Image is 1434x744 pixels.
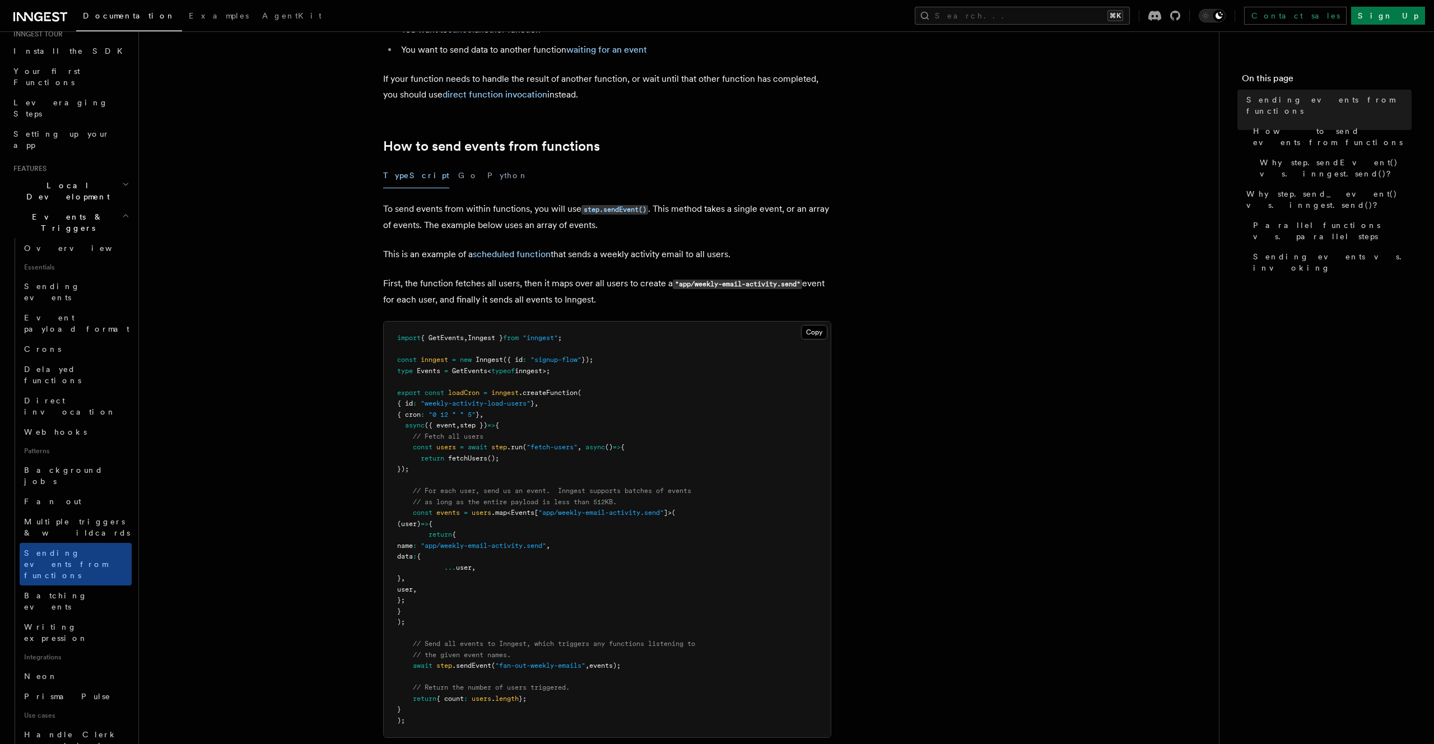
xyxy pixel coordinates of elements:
[444,564,456,571] span: ...
[24,345,61,354] span: Crons
[452,531,456,538] span: {
[9,124,132,155] a: Setting up your app
[20,442,132,460] span: Patterns
[20,585,132,617] a: Batching events
[1253,251,1412,273] span: Sending events vs. invoking
[534,509,538,517] span: [
[425,389,444,397] span: const
[24,282,80,302] span: Sending events
[456,421,460,429] span: ,
[452,356,456,364] span: =
[448,454,487,462] span: fetchUsers
[417,552,421,560] span: {
[581,203,648,214] a: step.sendEvent()
[9,207,132,238] button: Events & Triggers
[1242,184,1412,215] a: Why step.send_event() vs. inngest.send()?
[421,542,546,550] span: "app/weekly-email-activity.send"
[20,543,132,585] a: Sending events from functions
[24,517,130,537] span: Multiple triggers & wildcards
[472,695,491,703] span: users
[413,640,695,648] span: // Send all events to Inngest, which triggers any functions listening to
[468,334,503,342] span: Inngest }
[523,334,558,342] span: "inngest"
[20,706,132,724] span: Use cases
[503,356,523,364] span: ({ id
[20,422,132,442] a: Webhooks
[464,695,468,703] span: :
[487,454,499,462] span: ();
[801,325,827,340] button: Copy
[673,280,802,289] code: "app/weekly-email-activity.send"
[487,163,528,188] button: Python
[76,3,182,31] a: Documentation
[530,356,581,364] span: "signup-flow"
[1249,121,1412,152] a: How to send events from functions
[1246,188,1412,211] span: Why step.send_event() vs. inngest.send()?
[397,356,417,364] span: const
[558,334,562,342] span: ;
[1242,72,1412,90] h4: On this page
[397,465,409,473] span: });
[9,61,132,92] a: Your first Functions
[20,339,132,359] a: Crons
[436,443,456,451] span: users
[495,421,499,429] span: {
[397,607,401,615] span: }
[413,487,691,495] span: // For each user, send us an event. Inngest supports batches of events
[383,71,831,103] p: If your function needs to handle the result of another function, or wait until that other functio...
[24,497,81,506] span: Fan out
[397,411,421,418] span: { cron
[578,389,581,397] span: (
[9,164,46,173] span: Features
[464,334,468,342] span: ,
[189,11,249,20] span: Examples
[605,443,613,451] span: ()
[1253,220,1412,242] span: Parallel functions vs. parallel steps
[460,443,464,451] span: =
[452,367,487,375] span: GetEvents
[13,46,129,55] span: Install the SDK
[397,618,405,626] span: );
[397,520,421,528] span: (user)
[24,466,103,486] span: Background jobs
[20,258,132,276] span: Essentials
[383,201,831,233] p: To send events from within functions, you will use . This method takes a single event, or an arra...
[397,399,413,407] span: { id
[9,175,132,207] button: Local Development
[413,683,570,691] span: // Return the number of users triggered.
[9,180,122,202] span: Local Development
[491,662,495,669] span: (
[483,389,487,397] span: =
[83,11,175,20] span: Documentation
[468,443,487,451] span: await
[20,359,132,390] a: Delayed functions
[413,651,511,659] span: // the given event names.
[24,244,139,253] span: Overview
[24,622,88,643] span: Writing expression
[436,662,452,669] span: step
[585,662,589,669] span: ,
[397,596,405,604] span: };
[413,443,432,451] span: const
[507,509,511,517] span: <
[24,591,87,611] span: Batching events
[1246,94,1412,117] span: Sending events from functions
[397,574,401,582] span: }
[20,617,132,648] a: Writing expression
[24,313,129,333] span: Event payload format
[9,211,122,234] span: Events & Triggers
[421,334,464,342] span: { GetEvents
[397,717,405,724] span: );
[452,662,491,669] span: .sendEvent
[20,666,132,686] a: Neon
[1199,9,1226,22] button: Toggle dark mode
[397,367,413,375] span: type
[20,276,132,308] a: Sending events
[9,92,132,124] a: Leveraging Steps
[534,399,538,407] span: ,
[182,3,255,30] a: Examples
[519,695,527,703] span: };
[621,443,625,451] span: {
[24,548,108,580] span: Sending events from functions
[491,695,495,703] span: .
